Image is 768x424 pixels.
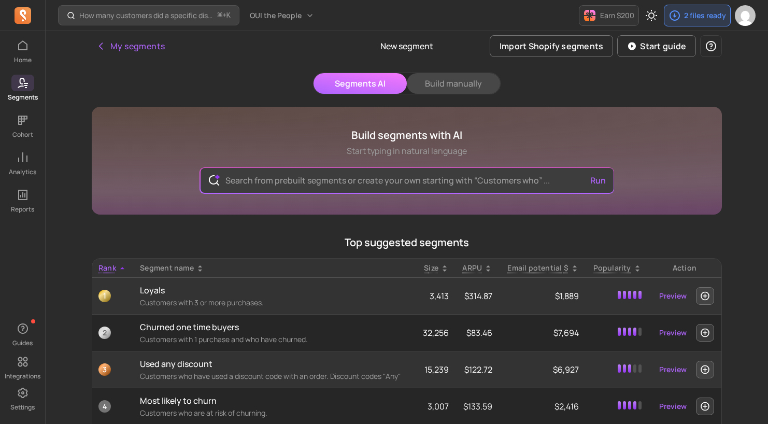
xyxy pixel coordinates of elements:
[140,263,409,273] div: Segment name
[5,372,40,380] p: Integrations
[600,10,634,21] p: Earn $200
[424,364,449,375] span: 15,239
[58,5,239,25] button: How many customers did a specific discount code generate?⌘+K
[140,408,409,418] p: Customers who are at risk of churning.
[655,287,691,305] a: Preview
[11,205,34,214] p: Reports
[380,40,433,52] p: New segment
[464,290,492,302] span: $314.87
[655,397,691,416] a: Preview
[407,73,500,94] button: Build manually
[14,56,32,64] p: Home
[98,400,111,413] span: 4
[12,339,33,347] p: Guides
[140,394,409,407] p: Most likely to churn
[217,9,223,22] kbd: ⌘
[554,401,579,412] span: $2,416
[463,401,492,412] span: $133.59
[640,40,686,52] p: Start guide
[140,358,409,370] p: Used any discount
[462,263,482,273] p: ARPU
[655,323,691,342] a: Preview
[593,263,631,273] p: Popularity
[490,35,614,57] button: Import Shopify segments
[250,10,302,21] span: OUI the People
[654,263,715,273] div: Action
[424,263,438,273] span: Size
[10,403,35,412] p: Settings
[735,5,756,26] img: avatar
[464,364,492,375] span: $122.72
[12,131,33,139] p: Cohort
[140,334,409,345] p: Customers with 1 purchase and who have churned.
[641,5,662,26] button: Toggle dark mode
[664,5,731,26] button: 2 files ready
[218,10,231,21] span: +
[579,5,639,26] button: Earn $200
[684,10,726,21] p: 2 files ready
[11,318,34,349] button: Guides
[217,168,597,193] input: Search from prebuilt segments or create your own starting with “Customers who” ...
[92,235,722,250] p: Top suggested segments
[140,371,409,381] p: Customers who have used a discount code with an order. Discount codes "Any"
[617,35,696,57] button: Start guide
[507,263,568,273] p: Email potential $
[8,93,38,102] p: Segments
[430,290,449,302] span: 3,413
[553,364,579,375] span: $6,927
[140,284,409,296] p: Loyals
[428,401,449,412] span: 3,007
[555,290,579,302] span: $1,889
[466,327,492,338] span: $83.46
[347,145,467,157] p: Start typing in natural language
[244,6,320,25] button: OUI the People
[655,360,691,379] a: Preview
[140,298,409,308] p: Customers with 3 or more purchases.
[98,290,111,302] span: 1
[92,36,169,56] button: My segments
[423,327,449,338] span: 32,256
[347,128,467,143] h1: Build segments with AI
[314,73,407,94] button: Segments AI
[553,327,579,338] span: $7,694
[79,10,214,21] p: How many customers did a specific discount code generate?
[98,363,111,376] span: 3
[586,170,610,191] button: Run
[98,327,111,339] span: 2
[98,263,116,273] span: Rank
[9,168,36,176] p: Analytics
[226,11,231,20] kbd: K
[140,321,409,333] p: Churned one time buyers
